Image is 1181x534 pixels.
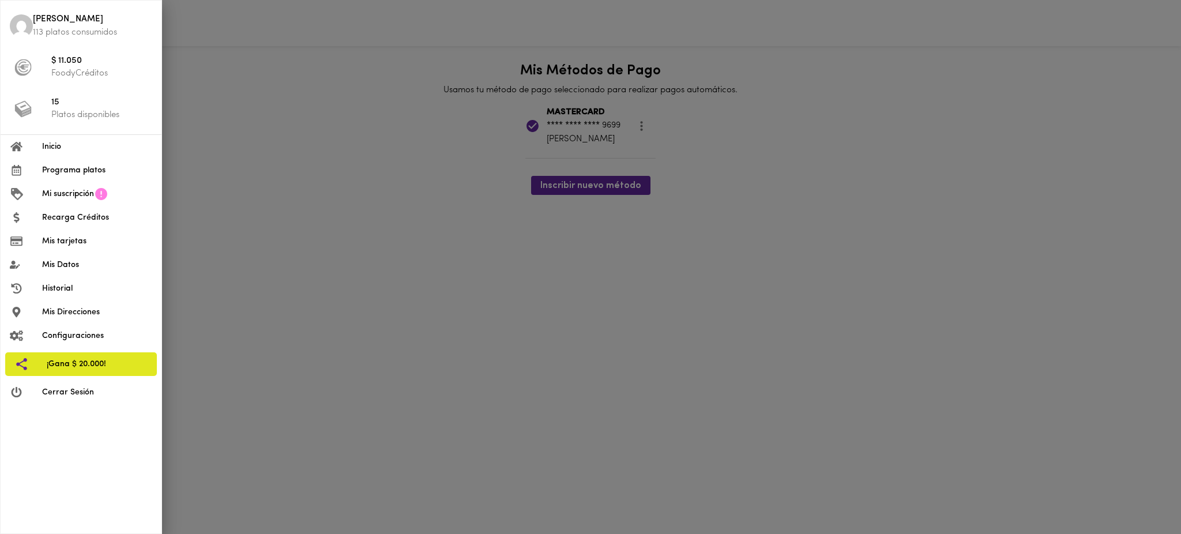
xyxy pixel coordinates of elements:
span: Mis tarjetas [42,235,152,247]
span: Configuraciones [42,330,152,342]
span: ¡Gana $ 20.000! [47,358,148,370]
span: [PERSON_NAME] [33,13,152,27]
span: Mis Datos [42,259,152,271]
p: 113 platos consumidos [33,27,152,39]
span: Historial [42,283,152,295]
img: foody-creditos-black.png [14,59,32,76]
iframe: Messagebird Livechat Widget [1114,467,1169,522]
span: Recarga Créditos [42,212,152,224]
span: Inicio [42,141,152,153]
p: Platos disponibles [51,109,152,121]
span: Mis Direcciones [42,306,152,318]
span: Cerrar Sesión [42,386,152,398]
img: platos_menu.png [14,100,32,118]
span: 15 [51,96,152,110]
p: FoodyCréditos [51,67,152,80]
span: Mi suscripción [42,188,94,200]
span: Programa platos [42,164,152,176]
span: $ 11.050 [51,55,152,68]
